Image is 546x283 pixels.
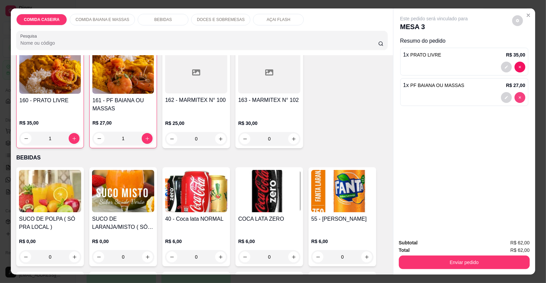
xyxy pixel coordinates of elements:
h4: 160 - PRATO LIVRE [19,96,81,105]
img: product-image [238,170,300,212]
button: increase-product-quantity [69,133,79,144]
h4: 161 - PF BAIANA OU MASSAS [92,96,154,113]
p: R$ 35,00 [506,51,525,58]
button: decrease-product-quantity [313,252,323,262]
img: product-image [165,170,227,212]
h4: SUCO DE POLPA ( SÓ PRA LOCAL ) [19,215,81,231]
strong: Total [399,247,410,253]
h4: COCA LATA ZERO [238,215,300,223]
h4: 40 - Coca lata NORMAL [165,215,227,223]
button: decrease-product-quantity [501,92,512,103]
p: R$ 25,00 [165,120,227,127]
span: R$ 62,00 [510,246,530,254]
p: BEBIDAS [154,17,172,22]
h4: 55 - [PERSON_NAME] [311,215,373,223]
p: R$ 6,00 [311,238,373,245]
p: MESA 3 [400,22,468,31]
input: Pesquisa [20,40,378,46]
p: AÇAI FLASH [267,17,290,22]
p: Resumo do pedido [400,37,528,45]
p: R$ 6,00 [238,238,300,245]
button: decrease-product-quantity [240,133,250,144]
button: Enviar pedido [399,256,530,269]
img: product-image [311,170,373,212]
p: R$ 30,00 [238,120,300,127]
span: PF BAIANA OU MASSAS [410,83,464,88]
p: 1 x [403,81,464,89]
span: PRATO LIVRE [410,52,441,58]
button: decrease-product-quantity [21,133,31,144]
button: decrease-product-quantity [515,92,525,103]
button: increase-product-quantity [361,252,372,262]
button: increase-product-quantity [288,133,299,144]
img: product-image [92,51,154,94]
h4: SUCO DE LARANJA/MISTO ( SÓ PRO LOCAL ) [92,215,154,231]
h4: 163 - MARMITEX N° 102 [238,96,300,104]
button: increase-product-quantity [142,133,153,144]
p: R$ 6,00 [165,238,227,245]
button: increase-product-quantity [288,252,299,262]
strong: Subtotal [399,240,418,245]
p: R$ 27,00 [92,119,154,126]
button: decrease-product-quantity [166,133,177,144]
p: Este pedido será vinculado para [400,15,468,22]
button: decrease-product-quantity [501,62,512,72]
h4: 162 - MARMITEX N° 100 [165,96,227,104]
button: Close [523,10,534,21]
p: R$ 0,00 [92,238,154,245]
button: decrease-product-quantity [94,133,105,144]
p: COMIDA BAIANA E MASSAS [75,17,129,22]
p: COMIDA CASEIRA [24,17,60,22]
img: product-image [92,170,154,212]
img: product-image [19,170,81,212]
span: R$ 62,00 [510,239,530,246]
p: R$ 27,00 [506,82,525,89]
p: R$ 0,00 [19,238,81,245]
button: decrease-product-quantity [166,252,177,262]
p: BEBIDAS [16,154,387,162]
label: Pesquisa [20,33,39,39]
button: increase-product-quantity [215,252,226,262]
p: 1 x [403,51,441,59]
img: product-image [19,51,81,94]
button: decrease-product-quantity [512,15,523,26]
button: decrease-product-quantity [515,62,525,72]
button: increase-product-quantity [215,133,226,144]
button: decrease-product-quantity [240,252,250,262]
p: R$ 35,00 [19,119,81,126]
p: DOCES E SOBREMESAS [197,17,245,22]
